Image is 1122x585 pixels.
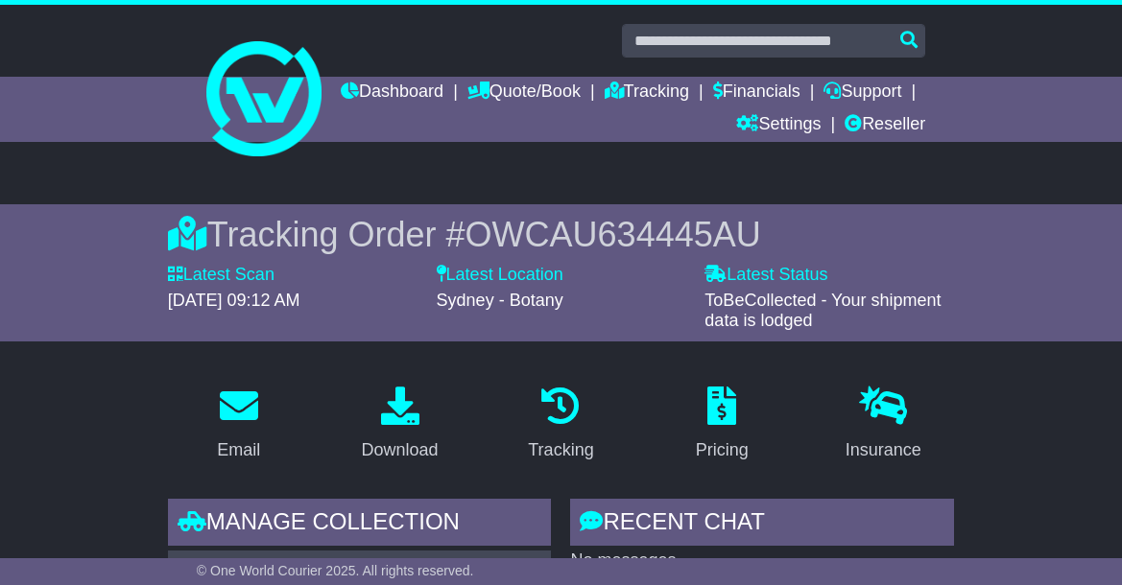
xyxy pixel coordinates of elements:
[341,77,443,109] a: Dashboard
[528,437,593,463] div: Tracking
[833,380,934,470] a: Insurance
[683,380,761,470] a: Pricing
[704,265,827,286] label: Latest Status
[845,109,925,142] a: Reseller
[217,437,260,463] div: Email
[713,77,800,109] a: Financials
[467,77,581,109] a: Quote/Book
[197,563,474,578] span: © One World Courier 2025. All rights reserved.
[437,265,563,286] label: Latest Location
[570,499,954,550] div: RECENT CHAT
[168,499,552,550] div: Manage collection
[824,77,901,109] a: Support
[168,265,275,286] label: Latest Scan
[570,550,954,572] p: No messages
[736,109,821,142] a: Settings
[846,437,921,463] div: Insurance
[605,77,689,109] a: Tracking
[168,214,954,255] div: Tracking Order #
[204,380,273,470] a: Email
[349,380,451,470] a: Download
[515,380,606,470] a: Tracking
[362,437,439,463] div: Download
[696,437,749,463] div: Pricing
[704,291,941,331] span: ToBeCollected - Your shipment data is lodged
[437,291,563,310] span: Sydney - Botany
[168,291,300,310] span: [DATE] 09:12 AM
[466,215,761,254] span: OWCAU634445AU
